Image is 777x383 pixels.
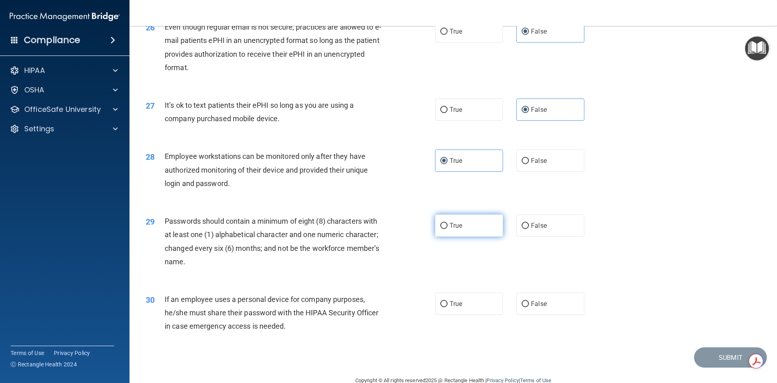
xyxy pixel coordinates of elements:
input: True [440,158,448,164]
span: True [450,157,462,165]
input: False [522,158,529,164]
span: It’s ok to text patients their ePHI so long as you are using a company purchased mobile device. [165,101,354,123]
span: True [450,222,462,229]
span: False [531,106,547,113]
span: 27 [146,101,155,111]
a: HIPAA [10,66,118,75]
input: True [440,29,448,35]
span: Passwords should contain a minimum of eight (8) characters with at least one (1) alphabetical cha... [165,217,379,266]
button: Open Resource Center [745,36,769,60]
span: Ⓒ Rectangle Health 2024 [11,360,77,368]
img: PMB logo [10,9,120,25]
span: True [450,300,462,308]
span: False [531,222,547,229]
span: False [531,300,547,308]
input: True [440,301,448,307]
a: Terms of Use [11,349,44,357]
span: 26 [146,23,155,32]
p: HIPAA [24,66,45,75]
span: 29 [146,217,155,227]
a: OfficeSafe University [10,105,118,114]
input: False [522,301,529,307]
span: False [531,28,547,35]
span: 28 [146,152,155,162]
input: True [440,223,448,229]
iframe: Drift Widget Chat Controller [637,325,767,358]
span: True [450,106,462,113]
span: 30 [146,295,155,305]
p: OSHA [24,85,45,95]
span: False [531,157,547,165]
a: Privacy Policy [54,349,90,357]
a: OSHA [10,85,118,95]
input: False [522,223,529,229]
input: False [522,29,529,35]
h4: Compliance [24,34,80,46]
span: True [450,28,462,35]
p: Settings [24,124,54,134]
input: True [440,107,448,113]
span: If an employee uses a personal device for company purposes, he/she must share their password with... [165,295,378,330]
p: OfficeSafe University [24,105,101,114]
a: Settings [10,124,118,134]
span: Even though regular email is not secure, practices are allowed to e-mail patients ePHI in an unen... [165,23,381,72]
input: False [522,107,529,113]
span: Employee workstations can be monitored only after they have authorized monitoring of their device... [165,152,368,187]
